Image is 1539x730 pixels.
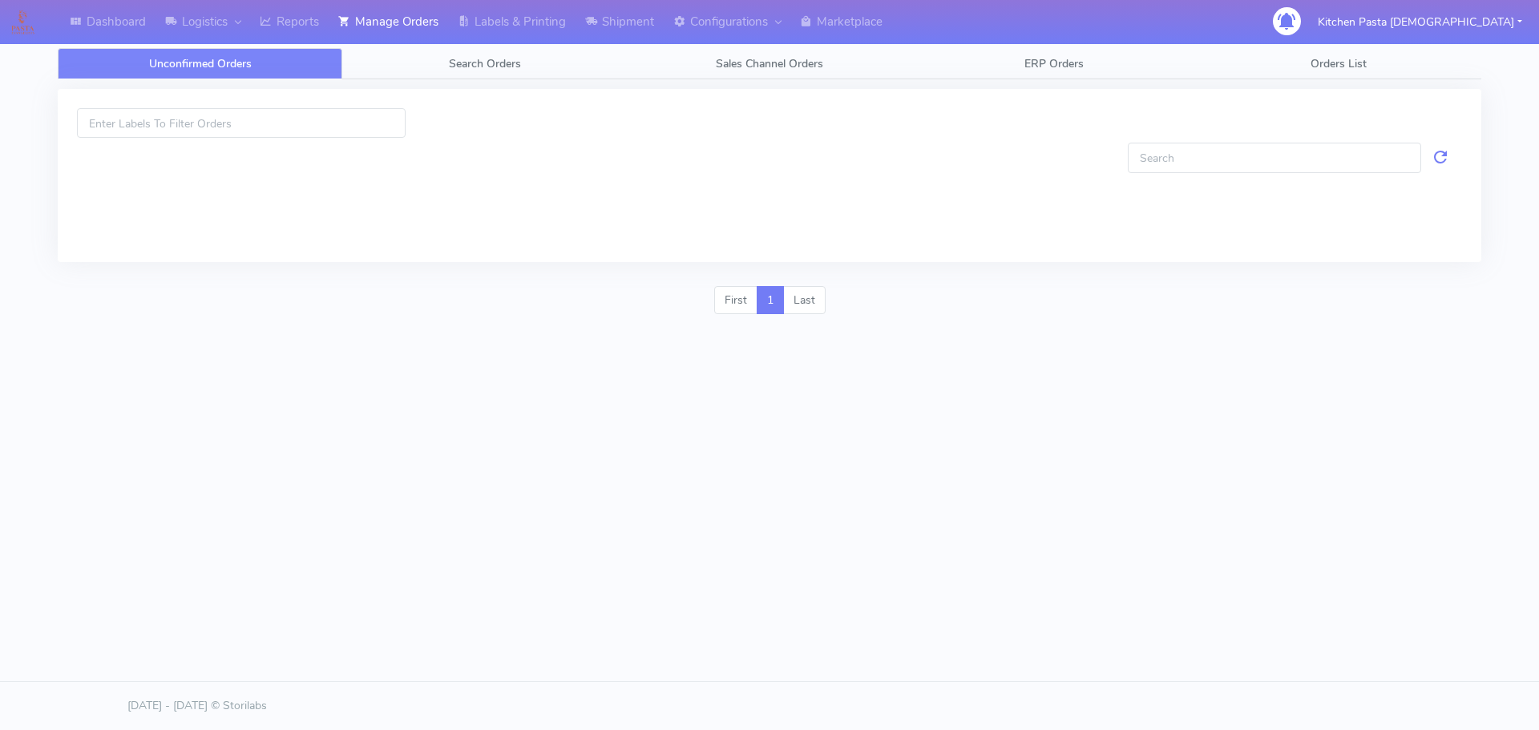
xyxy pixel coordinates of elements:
[1306,6,1534,38] button: Kitchen Pasta [DEMOGRAPHIC_DATA]
[77,108,406,138] input: Enter Labels To Filter Orders
[58,48,1481,79] ul: Tabs
[449,56,521,71] span: Search Orders
[757,286,784,315] a: 1
[1024,56,1084,71] span: ERP Orders
[716,56,823,71] span: Sales Channel Orders
[149,56,252,71] span: Unconfirmed Orders
[1311,56,1367,71] span: Orders List
[1128,143,1421,172] input: Search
